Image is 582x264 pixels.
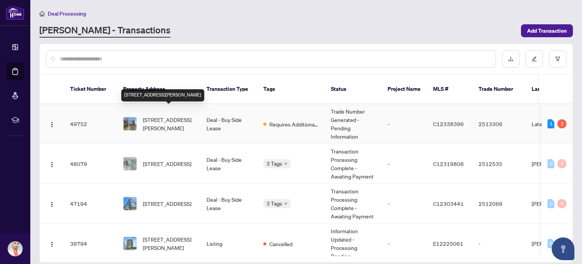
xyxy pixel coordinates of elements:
td: 2512069 [472,184,526,224]
td: - [472,224,526,264]
div: 0 [548,199,554,208]
div: 0 [557,159,566,168]
button: Logo [46,237,58,250]
th: Trade Number [472,74,526,104]
img: Logo [49,161,55,168]
th: Ticket Number [64,74,117,104]
button: Logo [46,198,58,210]
div: 0 [548,159,554,168]
span: [STREET_ADDRESS] [143,160,191,168]
span: Cancelled [269,240,293,248]
button: download [502,50,519,68]
span: Requires Additional Docs [269,120,319,128]
span: filter [555,56,560,62]
td: - [382,184,427,224]
td: Listing [200,224,257,264]
span: C12338396 [433,120,464,127]
span: Deal Processing [48,10,86,17]
span: edit [532,56,537,62]
td: Transaction Processing Complete - Awaiting Payment [325,144,382,184]
td: Deal - Buy Side Lease [200,184,257,224]
span: Add Transaction [527,25,567,37]
span: C12303441 [433,200,464,207]
img: thumbnail-img [124,197,136,210]
th: Tags [257,74,325,104]
img: logo [6,6,24,20]
th: Transaction Type [200,74,257,104]
td: - [382,104,427,144]
img: thumbnail-img [124,117,136,130]
td: 49752 [64,104,117,144]
td: 47194 [64,184,117,224]
div: 0 [548,239,554,248]
th: Property Address [117,74,200,104]
td: - [382,224,427,264]
span: [STREET_ADDRESS][PERSON_NAME] [143,235,194,252]
td: 39794 [64,224,117,264]
img: thumbnail-img [124,237,136,250]
div: 0 [557,199,566,208]
td: 2512535 [472,144,526,184]
td: Information Updated - Processing Pending [325,224,382,264]
button: Open asap [552,237,574,260]
span: [STREET_ADDRESS] [143,199,191,208]
span: down [284,162,288,166]
a: [PERSON_NAME] - Transactions [39,24,171,38]
img: Logo [49,201,55,207]
span: 3 Tags [266,199,282,208]
span: C12319808 [433,160,464,167]
img: Logo [49,241,55,247]
td: Trade Number Generated - Pending Information [325,104,382,144]
td: Deal - Buy Side Lease [200,104,257,144]
img: thumbnail-img [124,157,136,170]
img: Profile Icon [8,242,22,256]
span: down [284,202,288,206]
button: Logo [46,158,58,170]
button: filter [549,50,566,68]
td: Deal - Buy Side Lease [200,144,257,184]
th: Project Name [382,74,427,104]
img: Logo [49,122,55,128]
span: home [39,11,45,16]
div: 1 [548,119,554,128]
button: Logo [46,118,58,130]
td: 48079 [64,144,117,184]
button: Add Transaction [521,24,573,37]
td: Transaction Processing Complete - Awaiting Payment [325,184,382,224]
button: edit [526,50,543,68]
th: MLS # [427,74,472,104]
div: 2 [557,119,566,128]
span: download [508,56,513,62]
span: [STREET_ADDRESS][PERSON_NAME] [143,115,194,132]
div: [STREET_ADDRESS][PERSON_NAME] [121,89,204,101]
span: 3 Tags [266,159,282,168]
th: Status [325,74,382,104]
span: E12225061 [433,240,463,247]
td: 2513306 [472,104,526,144]
td: - [382,144,427,184]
